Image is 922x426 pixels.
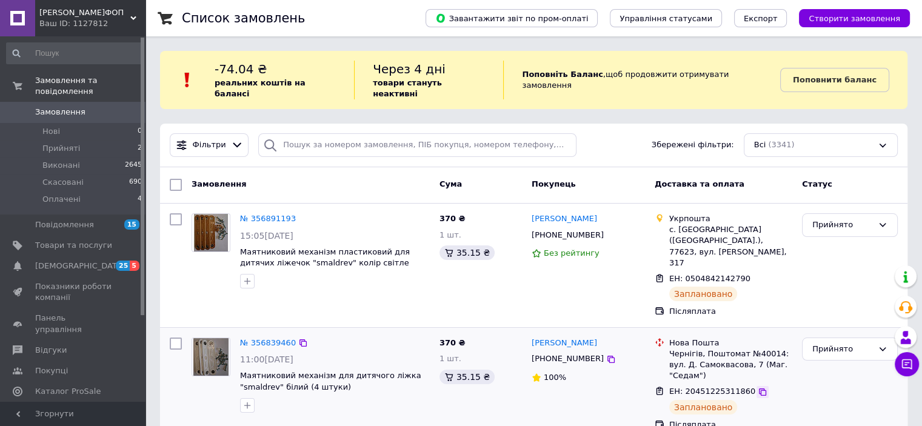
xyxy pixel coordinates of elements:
[669,287,738,301] div: Заплановано
[240,338,296,347] a: № 356839460
[532,213,597,225] a: [PERSON_NAME]
[669,274,750,283] span: ЕН: 0504842142790
[193,139,226,151] span: Фільтри
[754,139,766,151] span: Всі
[812,219,873,231] div: Прийнято
[138,194,142,205] span: 4
[192,338,230,376] a: Фото товару
[812,343,873,356] div: Прийнято
[655,179,744,188] span: Доставка та оплата
[39,7,130,18] span: Мальченко І.П.ФОП
[129,177,142,188] span: 690
[215,62,267,76] span: -74.04 ₴
[39,18,145,29] div: Ваш ID: 1127812
[35,75,145,97] span: Замовлення та повідомлення
[780,68,889,92] a: Поповнити баланс
[669,213,792,224] div: Укрпошта
[652,139,734,151] span: Збережені фільтри:
[6,42,143,64] input: Пошук
[138,143,142,154] span: 2
[42,160,80,171] span: Виконані
[787,13,910,22] a: Створити замовлення
[768,140,794,149] span: (3341)
[669,306,792,317] div: Післяплата
[895,352,919,376] button: Чат з покупцем
[544,248,600,258] span: Без рейтингу
[529,227,606,243] div: [PHONE_NUMBER]
[240,231,293,241] span: 15:05[DATE]
[435,13,588,24] span: Завантажити звіт по пром-оплаті
[35,345,67,356] span: Відгуки
[42,143,80,154] span: Прийняті
[669,338,792,348] div: Нова Пошта
[439,179,462,188] span: Cума
[439,370,495,384] div: 35.15 ₴
[669,400,738,414] div: Заплановано
[182,11,305,25] h1: Список замовлень
[35,365,68,376] span: Покупці
[669,224,792,268] div: с. [GEOGRAPHIC_DATA] ([GEOGRAPHIC_DATA].), 77623, вул. [PERSON_NAME], 317
[35,281,112,303] span: Показники роботи компанії
[193,338,229,376] img: Фото товару
[42,126,60,137] span: Нові
[192,213,230,252] a: Фото товару
[138,126,142,137] span: 0
[35,107,85,118] span: Замовлення
[439,214,466,223] span: 370 ₴
[240,214,296,223] a: № 356891193
[192,179,246,188] span: Замовлення
[744,14,778,23] span: Експорт
[529,351,606,367] div: [PHONE_NUMBER]
[125,160,142,171] span: 2645
[42,177,84,188] span: Скасовані
[610,9,722,27] button: Управління статусами
[130,261,139,271] span: 5
[544,373,566,382] span: 100%
[240,354,293,364] span: 11:00[DATE]
[532,338,597,349] a: [PERSON_NAME]
[426,9,598,27] button: Завантажити звіт по пром-оплаті
[522,70,603,79] b: Поповніть Баланс
[734,9,787,27] button: Експорт
[124,219,139,230] span: 15
[669,348,792,382] div: Чернігів, Поштомат №40014: вул. Д. Самоквасова, 7 (Маг. "Седам")
[35,261,125,271] span: [DEMOGRAPHIC_DATA]
[35,313,112,334] span: Панель управління
[35,240,112,251] span: Товари та послуги
[194,214,227,251] img: Фото товару
[439,354,461,363] span: 1 шт.
[439,245,495,260] div: 35.15 ₴
[240,371,421,391] a: Маятниковий механізм для дитячого ліжка "smaldrev" білий (4 штуки)
[373,62,446,76] span: Через 4 дні
[620,14,712,23] span: Управління статусами
[178,71,196,89] img: :exclamation:
[802,179,832,188] span: Статус
[439,338,466,347] span: 370 ₴
[503,61,780,99] div: , щоб продовжити отримувати замовлення
[669,387,755,396] span: ЕН: 20451225311860
[240,247,410,279] a: Маятниковий механізм пластиковий для дитячих ліжечок "smaldrev" колір світле дерево (4 штуки).
[809,14,900,23] span: Створити замовлення
[793,75,877,84] b: Поповнити баланс
[42,194,81,205] span: Оплачені
[373,78,442,98] b: товари стануть неактивні
[116,261,130,271] span: 25
[35,219,94,230] span: Повідомлення
[215,78,306,98] b: реальних коштів на балансі
[35,386,101,397] span: Каталог ProSale
[799,9,910,27] button: Створити замовлення
[439,230,461,239] span: 1 шт.
[532,179,576,188] span: Покупець
[258,133,576,157] input: Пошук за номером замовлення, ПІБ покупця, номером телефону, Email, номером накладної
